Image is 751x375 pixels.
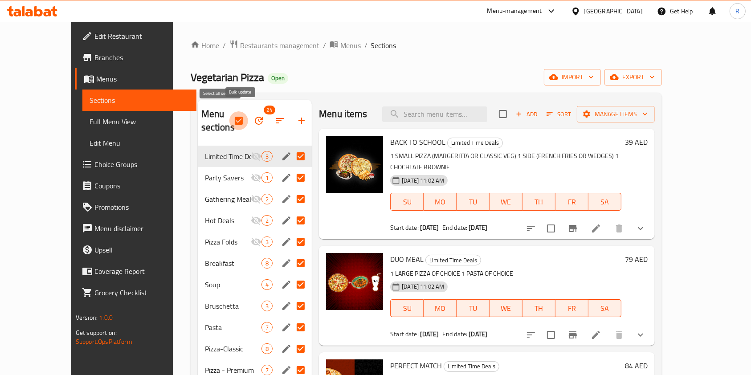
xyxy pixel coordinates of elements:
[90,116,190,127] span: Full Menu View
[544,69,601,86] button: import
[371,40,396,51] span: Sections
[425,255,481,265] div: Limited Time Deals
[262,259,272,268] span: 8
[542,219,560,238] span: Select to update
[493,302,519,315] span: WE
[547,109,571,119] span: Sort
[608,218,630,239] button: delete
[205,343,261,354] span: Pizza-Classic
[261,279,273,290] div: items
[326,136,383,193] img: BACK TO SCHOOL
[280,192,293,206] button: edit
[591,223,601,234] a: Edit menu item
[261,322,273,333] div: items
[447,138,503,148] div: Limited Time Deals
[75,196,197,218] a: Promotions
[490,299,522,317] button: WE
[625,136,648,148] h6: 39 AED
[205,194,251,204] span: Gathering Meals
[262,366,272,375] span: 7
[75,47,197,68] a: Branches
[198,231,312,253] div: Pizza Folds3edit
[512,107,541,121] span: Add item
[541,107,577,121] span: Sort items
[551,72,594,83] span: import
[562,324,584,346] button: Branch-specific-item
[291,110,312,131] button: Add section
[82,90,197,111] a: Sections
[90,95,190,106] span: Sections
[75,261,197,282] a: Coverage Report
[205,301,261,311] span: Bruschetta
[319,107,367,121] h2: Menu items
[261,258,273,269] div: items
[205,172,251,183] span: Party Savers
[520,324,542,346] button: sort-choices
[198,338,312,359] div: Pizza-Classic8edit
[262,281,272,289] span: 4
[625,359,648,372] h6: 84 AED
[494,105,512,123] span: Select section
[280,278,293,291] button: edit
[394,196,420,208] span: SU
[261,215,273,226] div: items
[604,69,662,86] button: export
[469,222,487,233] b: [DATE]
[75,25,197,47] a: Edit Restaurant
[520,218,542,239] button: sort-choices
[526,302,552,315] span: TH
[99,312,113,323] span: 1.0.0
[280,214,293,227] button: edit
[75,175,197,196] a: Coupons
[612,72,655,83] span: export
[76,312,98,323] span: Version:
[262,174,272,182] span: 1
[94,31,190,41] span: Edit Restaurant
[280,235,293,249] button: edit
[487,6,542,16] div: Menu-management
[426,255,481,265] span: Limited Time Deals
[420,222,439,233] b: [DATE]
[261,151,273,162] div: items
[205,151,251,162] span: Limited Time Deals
[584,109,648,120] span: Manage items
[94,202,190,212] span: Promotions
[460,196,486,208] span: TU
[96,73,190,84] span: Menus
[424,299,457,317] button: MO
[205,322,261,333] div: Pasta
[261,172,273,183] div: items
[75,282,197,303] a: Grocery Checklist
[268,74,288,82] span: Open
[280,171,293,184] button: edit
[205,236,251,247] span: Pizza Folds
[191,40,219,51] a: Home
[229,40,319,51] a: Restaurants management
[522,193,555,211] button: TH
[364,40,367,51] li: /
[198,188,312,210] div: Gathering Meals2edit
[559,196,585,208] span: FR
[390,359,442,372] span: PERFECT MATCH
[251,236,261,247] svg: Inactive section
[390,299,424,317] button: SU
[390,135,445,149] span: BACK TO SCHOOL
[555,299,588,317] button: FR
[198,146,312,167] div: Limited Time Deals3edit
[420,328,439,340] b: [DATE]
[522,299,555,317] button: TH
[268,73,288,84] div: Open
[577,106,655,122] button: Manage items
[592,196,618,208] span: SA
[251,172,261,183] svg: Inactive section
[382,106,487,122] input: search
[198,274,312,295] div: Soup4edit
[262,302,272,310] span: 3
[330,40,361,51] a: Menus
[198,317,312,338] div: Pasta7edit
[514,109,539,119] span: Add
